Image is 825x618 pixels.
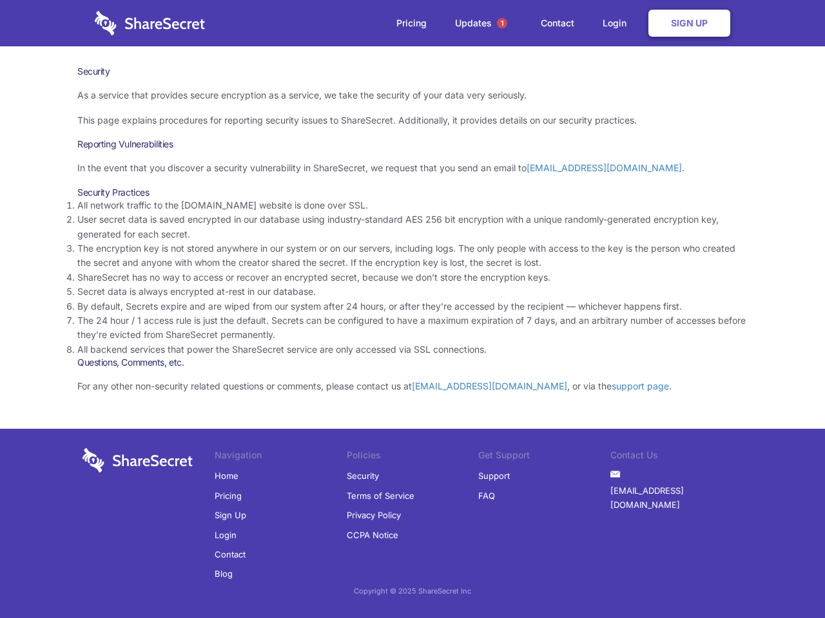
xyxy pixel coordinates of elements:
[77,198,748,212] li: All network traffic to the [DOMAIN_NAME] website is done over SSL.
[82,448,193,473] img: logo-wordmark-white-trans-d4663122ce5f474addd5e946df7df03e33cb6a1c49d2221995e7729f52c070b2.svg
[383,3,440,43] a: Pricing
[215,545,246,564] a: Contact
[347,505,401,525] a: Privacy Policy
[347,486,414,505] a: Terms of Service
[77,357,748,368] h3: Questions, Comments, etc.
[478,448,610,466] li: Get Support
[77,66,748,77] h1: Security
[648,10,730,37] a: Sign Up
[610,481,742,515] a: [EMAIL_ADDRESS][DOMAIN_NAME]
[77,187,748,198] h3: Security Practices
[610,448,742,466] li: Contact Us
[77,161,748,175] p: In the event that you discover a security vulnerability in ShareSecret, we request that you send ...
[77,138,748,150] h3: Reporting Vulnerabilities
[95,11,205,35] img: logo-wordmark-white-trans-d4663122ce5f474addd5e946df7df03e33cb6a1c49d2221995e7729f52c070b2.svg
[347,448,479,466] li: Policies
[215,486,242,505] a: Pricing
[478,466,510,485] a: Support
[77,379,748,393] p: For any other non-security related questions or comments, please contact us at , or via the .
[215,564,233,583] a: Blog
[77,285,748,299] li: Secret data is always encrypted at-rest in our database.
[528,3,587,43] a: Contact
[77,88,748,102] p: As a service that provides secure encryption as a service, we take the security of your data very...
[77,314,748,342] li: The 24 hour / 1 access rule is just the default. Secrets can be configured to have a maximum expi...
[478,486,495,505] a: FAQ
[77,113,748,127] p: This page explains procedures for reporting security issues to ShareSecret. Additionally, it prov...
[77,299,748,314] li: By default, Secrets expire and are wiped from our system after 24 hours, or after they’re accesse...
[347,466,379,485] a: Security
[527,162,682,173] a: [EMAIL_ADDRESS][DOMAIN_NAME]
[215,505,246,525] a: Sign Up
[347,525,398,545] a: CCPA Notice
[77,212,748,241] li: User secret data is saved encrypted in our database using industry-standard AES 256 bit encryptio...
[215,525,237,545] a: Login
[590,3,646,43] a: Login
[77,241,748,270] li: The encryption key is not stored anywhere in our system or on our servers, including logs. The on...
[412,380,567,391] a: [EMAIL_ADDRESS][DOMAIN_NAME]
[215,466,238,485] a: Home
[77,270,748,285] li: ShareSecret has no way to access or recover an encrypted secret, because we don’t store the encry...
[77,342,748,357] li: All backend services that power the ShareSecret service are only accessed via SSL connections.
[497,18,507,28] span: 1
[215,448,347,466] li: Navigation
[612,380,669,391] a: support page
